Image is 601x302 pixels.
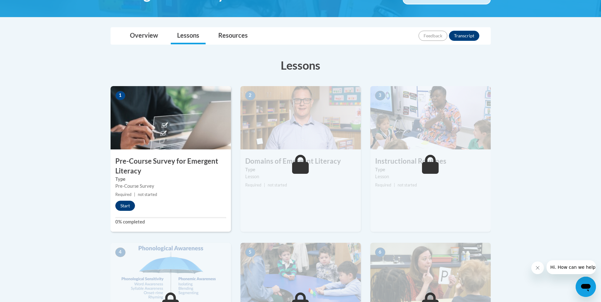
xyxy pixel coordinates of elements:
h3: Instructional Routines [370,156,491,166]
span: 5 [245,248,255,257]
a: Overview [124,28,164,44]
button: Transcript [449,31,479,41]
span: 3 [375,91,385,100]
span: not started [138,192,157,197]
label: 0% completed [115,218,226,225]
div: Pre-Course Survey [115,183,226,190]
span: not started [268,183,287,187]
span: not started [398,183,417,187]
a: Lessons [171,28,206,44]
label: Type [115,176,226,183]
span: 4 [115,248,125,257]
button: Start [115,201,135,211]
iframe: Message from company [547,260,596,274]
span: | [264,183,265,187]
a: Resources [212,28,254,44]
span: Hi. How can we help? [4,4,51,9]
h3: Pre-Course Survey for Emergent Literacy [111,156,231,176]
span: 6 [375,248,385,257]
span: 1 [115,91,125,100]
img: Course Image [370,86,491,149]
img: Course Image [111,86,231,149]
span: | [394,183,395,187]
label: Type [245,166,356,173]
span: Required [115,192,131,197]
h3: Lessons [111,57,491,73]
label: Type [375,166,486,173]
div: Lesson [245,173,356,180]
span: | [134,192,135,197]
iframe: Close message [531,261,544,274]
span: Required [245,183,261,187]
div: Lesson [375,173,486,180]
button: Feedback [419,31,447,41]
h3: Domains of Emergent Literacy [240,156,361,166]
span: Required [375,183,391,187]
span: 2 [245,91,255,100]
iframe: Button to launch messaging window [576,277,596,297]
img: Course Image [240,86,361,149]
